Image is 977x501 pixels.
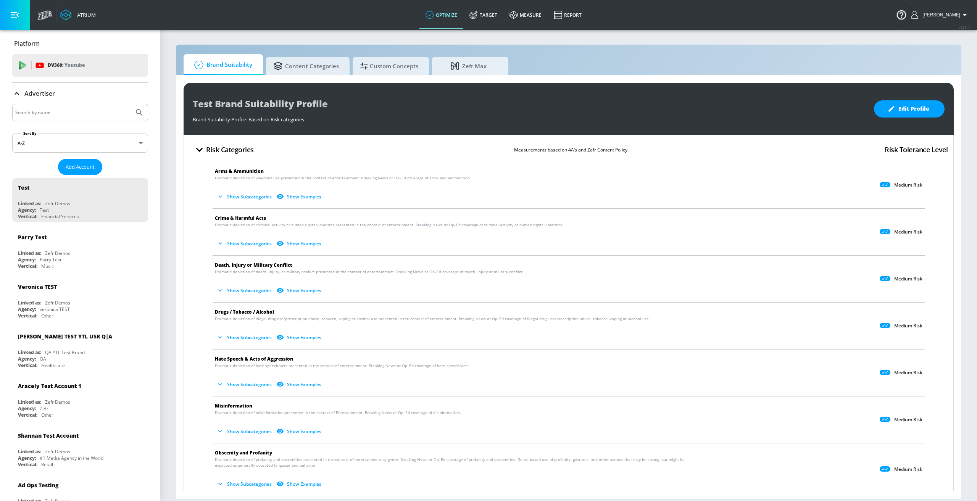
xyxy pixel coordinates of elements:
[548,1,588,29] a: Report
[959,25,969,29] span: v 4.25.4
[12,83,148,104] div: Advertiser
[215,284,275,297] button: Show Subcategories
[275,190,324,203] button: Show Examples
[40,405,48,412] div: Zefr
[60,9,96,21] a: Atrium
[894,323,922,329] p: Medium Risk
[12,327,148,371] div: [PERSON_NAME] TEST YTL USR Q|ALinked as:QA YTL Test BrandAgency:QAVertical:Healthcare
[41,313,53,319] div: Other
[45,200,70,207] div: Zefr Demos
[18,362,37,369] div: Vertical:
[18,256,36,263] div: Agency:
[275,284,324,297] button: Show Examples
[18,200,41,207] div: Linked as:
[18,356,36,362] div: Agency:
[18,461,37,468] div: Vertical:
[190,141,257,159] button: Risk Categories
[215,316,650,322] span: Dramatic depiction of illegal drug use/prescription abuse, tobacco, vaping or alcohol use present...
[215,457,701,468] span: Dramatic depiction of profanity and obscenities presented in the context of entertainment by genr...
[45,448,70,455] div: Zefr Demos
[874,100,945,118] button: Edit Profile
[18,432,79,439] div: Shannan Test Account
[215,215,266,221] span: Crime & Harmful Acts
[18,184,29,191] div: Test
[40,207,49,213] div: Test
[18,382,81,390] div: Aracely Test Account 1
[215,269,524,275] span: Dramatic depiction of death, injury, or military conflict presented in the context of entertainme...
[894,182,922,188] p: Medium Risk
[12,33,148,54] div: Platform
[894,417,922,423] p: Medium Risk
[18,405,36,412] div: Agency:
[18,213,37,220] div: Vertical:
[463,1,503,29] a: Target
[45,399,70,405] div: Zefr Demos
[18,448,41,455] div: Linked as:
[215,168,264,174] span: Arms & Ammunition
[191,56,252,74] span: Brand Suitability
[48,61,85,69] p: DV360:
[14,39,40,48] p: Platform
[215,331,275,344] button: Show Subcategories
[18,300,41,306] div: Linked as:
[12,178,148,222] div: TestLinked as:Zefr DemosAgency:TestVertical:Financial Services
[74,11,96,18] div: Atrium
[18,349,41,356] div: Linked as:
[911,10,969,19] button: [PERSON_NAME]
[215,410,461,416] span: Dramatic depiction of misinformation presented in the context of Entertainment, Breaking News or ...
[45,349,85,356] div: QA YTL Test Brand
[18,207,36,213] div: Agency:
[503,1,548,29] a: measure
[894,276,922,282] p: Medium Risk
[215,363,470,369] span: Dramatic depiction of hate speech/acts presented in the context of entertainment. Breaking News o...
[215,378,275,391] button: Show Subcategories
[12,228,148,271] div: Parry TestLinked as:Zefr DemosAgency:Parry TestVertical:Music
[41,362,65,369] div: Healthcare
[275,478,324,490] button: Show Examples
[64,61,85,69] p: Youtube
[18,412,37,418] div: Vertical:
[18,399,41,405] div: Linked as:
[58,159,102,175] button: Add Account
[40,256,61,263] div: Parry Test
[18,250,41,256] div: Linked as:
[193,112,866,123] div: Brand Suitability Profile: Based on Risk categories
[12,377,148,420] div: Aracely Test Account 1Linked as:Zefr DemosAgency:ZefrVertical:Other
[18,234,47,241] div: Parry Test
[419,1,463,29] a: optimize
[18,283,57,290] div: Veronica TEST
[45,300,70,306] div: Zefr Demos
[45,250,70,256] div: Zefr Demos
[41,263,54,269] div: Music
[275,237,324,250] button: Show Examples
[275,425,324,438] button: Show Examples
[275,331,324,344] button: Show Examples
[12,277,148,321] div: Veronica TESTLinked as:Zefr DemosAgency:veronica TESTVertical:Other
[18,333,112,340] div: [PERSON_NAME] TEST YTL USR Q|A
[215,478,275,490] button: Show Subcategories
[12,54,148,77] div: DV360: Youtube
[41,213,79,220] div: Financial Services
[215,309,274,315] span: Drugs / Tobacco / Alcohol
[40,306,70,313] div: veronica TEST
[18,313,37,319] div: Vertical:
[66,163,95,171] span: Add Account
[12,426,148,470] div: Shannan Test AccountLinked as:Zefr DemosAgency:#1 Media Agency in the WorldVertical:Retail
[891,4,912,25] button: Open Resource Center
[215,425,275,438] button: Show Subcategories
[18,455,36,461] div: Agency:
[215,237,275,250] button: Show Subcategories
[18,482,58,489] div: Ad Ops Testing
[275,378,324,391] button: Show Examples
[215,356,293,362] span: Hate Speech & Acts of Aggression
[885,144,948,155] h4: Risk Tolerance Level
[215,222,564,228] span: Dramatic depiction of criminal activity or human rights violations presented in the context of en...
[215,190,275,203] button: Show Subcategories
[215,449,272,456] span: Obscenity and Profanity
[215,262,292,268] span: Death, Injury or Military Conflict
[41,412,53,418] div: Other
